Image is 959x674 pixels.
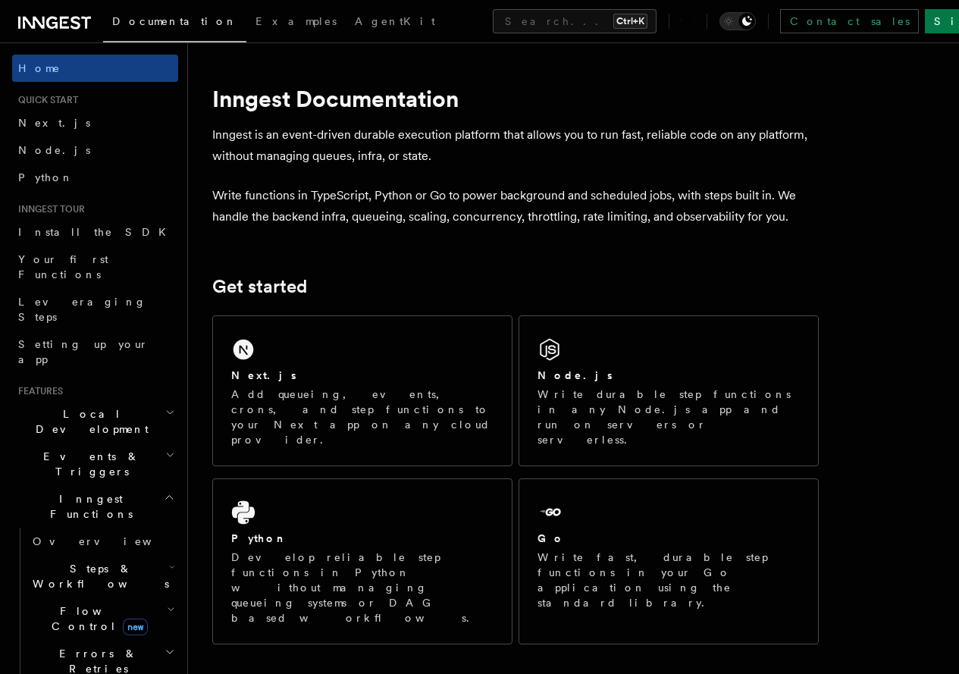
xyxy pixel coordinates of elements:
span: Python [18,171,74,183]
p: Add queueing, events, crons, and step functions to your Next app on any cloud provider. [231,387,494,447]
span: Flow Control [27,603,167,634]
span: Features [12,385,63,397]
h2: Python [231,531,287,546]
a: Next.js [12,109,178,136]
a: Install the SDK [12,218,178,246]
span: Local Development [12,406,165,437]
button: Steps & Workflows [27,555,178,597]
a: Your first Functions [12,246,178,288]
a: Get started [212,276,307,297]
span: Inngest Functions [12,491,164,522]
span: Quick start [12,94,78,106]
span: Examples [255,15,337,27]
a: Examples [246,5,346,41]
button: Local Development [12,400,178,443]
a: Documentation [103,5,246,42]
h2: Go [537,531,565,546]
a: AgentKit [346,5,444,41]
span: Events & Triggers [12,449,165,479]
a: Overview [27,528,178,555]
p: Develop reliable step functions in Python without managing queueing systems or DAG based workflows. [231,550,494,625]
p: Write durable step functions in any Node.js app and run on servers or serverless. [537,387,800,447]
a: GoWrite fast, durable step functions in your Go application using the standard library. [519,478,819,644]
span: Inngest tour [12,203,85,215]
span: Leveraging Steps [18,296,146,323]
span: Next.js [18,117,90,129]
span: Steps & Workflows [27,561,169,591]
span: Overview [33,535,189,547]
h2: Next.js [231,368,296,383]
a: Setting up your app [12,331,178,373]
h2: Node.js [537,368,613,383]
span: Setting up your app [18,338,149,365]
a: Contact sales [780,9,919,33]
span: new [123,619,148,635]
span: Node.js [18,144,90,156]
p: Inngest is an event-driven durable execution platform that allows you to run fast, reliable code ... [212,124,819,167]
a: Node.js [12,136,178,164]
span: Documentation [112,15,237,27]
kbd: Ctrl+K [613,14,647,29]
span: AgentKit [355,15,435,27]
button: Events & Triggers [12,443,178,485]
a: Next.jsAdd queueing, events, crons, and step functions to your Next app on any cloud provider. [212,315,512,466]
button: Flow Controlnew [27,597,178,640]
p: Write fast, durable step functions in your Go application using the standard library. [537,550,800,610]
button: Toggle dark mode [719,12,756,30]
h1: Inngest Documentation [212,85,819,112]
button: Search...Ctrl+K [493,9,657,33]
p: Write functions in TypeScript, Python or Go to power background and scheduled jobs, with steps bu... [212,185,819,227]
span: Home [18,61,61,76]
a: Node.jsWrite durable step functions in any Node.js app and run on servers or serverless. [519,315,819,466]
a: Leveraging Steps [12,288,178,331]
span: Install the SDK [18,226,175,238]
a: Home [12,55,178,82]
a: Python [12,164,178,191]
a: PythonDevelop reliable step functions in Python without managing queueing systems or DAG based wo... [212,478,512,644]
button: Inngest Functions [12,485,178,528]
span: Your first Functions [18,253,108,281]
